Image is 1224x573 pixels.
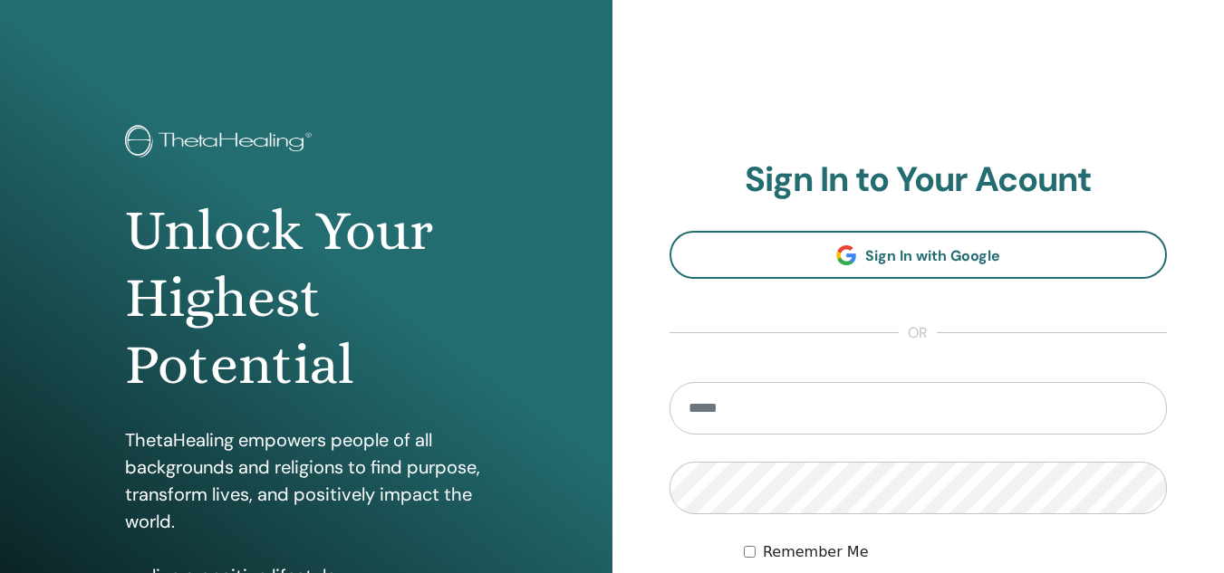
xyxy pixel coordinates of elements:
span: Sign In with Google [865,246,1000,265]
p: ThetaHealing empowers people of all backgrounds and religions to find purpose, transform lives, a... [125,426,487,535]
h1: Unlock Your Highest Potential [125,197,487,399]
h2: Sign In to Your Acount [670,159,1168,201]
span: or [899,322,937,344]
label: Remember Me [763,541,869,563]
div: Keep me authenticated indefinitely or until I manually logout [744,541,1167,563]
a: Sign In with Google [670,231,1168,279]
